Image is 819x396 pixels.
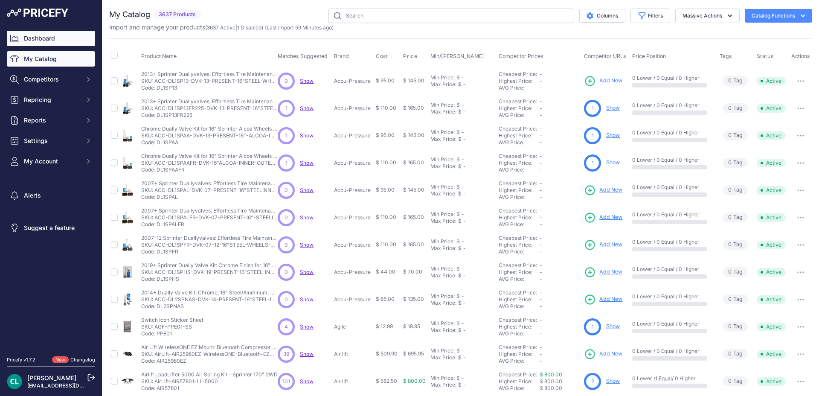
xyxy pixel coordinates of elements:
[584,53,626,59] span: Competitor URLs
[632,102,712,109] p: 0 Lower / 0 Equal / 0 Higher
[109,23,334,32] p: Import and manage your products
[430,108,456,115] div: Max Price:
[141,289,278,296] p: 2014+ Dually Valve Kit: Chrome, 16" Steel/Aluminum, Hex Holes - No Stabilizers
[606,132,620,138] a: Show
[376,159,396,166] span: $ 110.00
[328,9,574,23] input: Search
[584,212,622,224] a: Add New
[403,132,424,138] span: $ 145.00
[540,166,542,173] span: -
[456,183,460,190] div: $
[757,104,786,113] span: Active
[499,344,537,350] a: Cheapest Price:
[460,211,464,218] div: -
[285,132,288,140] span: 1
[207,24,235,31] a: 3637 Active
[584,75,622,87] a: Add New
[7,92,95,108] button: Repricing
[27,374,76,381] a: [PERSON_NAME]
[540,139,542,146] span: -
[334,296,373,303] p: Accu-Pressure
[141,160,278,166] p: SKU: ACC-DL1SPAAFR-DVK-16"ALCOA-INNER-OUTER-RECT-HOLES-RNDEDGE
[334,78,373,84] p: Accu-Pressure
[300,105,314,111] a: Show
[141,269,278,276] p: SKU: ACC-DL1SPHS-DVK-19-PRESENT-16"STEEL-INNER-HISPEC-ALUMINUM-OUTER
[109,9,150,20] h2: My Catalog
[376,53,388,60] span: Cost
[334,132,373,139] p: Accu-Pressure
[757,53,774,60] span: Status
[403,241,424,247] span: $ 165.00
[584,184,622,196] a: Add New
[458,163,462,170] div: $
[456,238,460,245] div: $
[141,84,278,91] p: Code: DL1SP13
[300,296,314,303] span: Show
[632,53,666,59] span: Price Position
[24,96,80,104] span: Repricing
[499,53,543,59] span: Competitor Prices
[300,78,314,84] a: Show
[745,9,812,23] button: Catalog Functions
[757,77,786,85] span: Active
[723,131,748,140] span: Tag
[456,265,460,272] div: $
[462,272,466,279] div: -
[141,221,278,228] p: Code: DL1SPALFR
[376,296,395,302] span: $ 85.00
[460,183,464,190] div: -
[285,159,288,167] span: 1
[285,186,288,194] span: 0
[540,371,562,378] a: $ 800.00
[460,74,464,81] div: -
[499,276,540,282] div: AVG Price:
[728,77,732,85] span: 0
[334,214,373,221] p: Accu-Pressure
[632,184,712,191] p: 0 Lower / 0 Equal / 0 Higher
[141,262,278,269] p: 2019+ Sprinter Dually Valve Kit: Chrome Finish for 16" Steel Inner/Hi-Spec Aluminum Outer Wheels ...
[403,159,424,166] span: $ 165.00
[499,269,540,276] div: Highest Price:
[540,262,542,268] span: -
[141,180,278,187] p: 2007+ Sprinter Duallyvalves: Effortless Tire Maintenance & Enhanced Safety 3.5"x 1.5" - No Stems
[540,221,542,227] span: -
[540,160,542,166] span: -
[141,132,278,139] p: SKU: ACC-DL1SPAA-DVK-13-PRESENT-16"-ALCOA-INNER-OUTER-RECT-HOLES-ROUND-EDGES
[430,300,456,306] div: Max Price:
[632,293,712,300] p: 0 Lower / 0 Equal / 0 Higher
[205,24,263,31] span: ( | )
[458,81,462,88] div: $
[723,267,748,277] span: Tag
[599,350,622,358] span: Add New
[70,357,95,363] a: Changelog
[632,157,712,163] p: 0 Lower / 0 Equal / 0 Higher
[606,105,620,111] a: Show
[141,248,278,255] p: Code: DL1SPFR
[141,71,278,78] p: 2013+ Sprinter Duallyvalves: Effortless Tire Maintenance & Enhanced Safety 1.5" Slight Bend - No ...
[655,375,672,381] a: 1 Equal
[632,129,712,136] p: 0 Lower / 0 Equal / 0 Higher
[300,160,314,166] a: Show
[460,156,464,163] div: -
[141,276,278,282] p: Code: DL1SPHS
[499,78,540,84] div: Highest Price:
[499,214,540,221] div: Highest Price:
[334,105,373,112] p: Accu-Pressure
[499,139,540,146] div: AVG Price:
[584,266,622,278] a: Add New
[723,76,748,86] span: Tag
[300,187,314,193] a: Show
[462,163,466,170] div: -
[728,268,732,276] span: 0
[456,293,460,300] div: $
[430,74,455,81] div: Min Price:
[334,269,373,276] p: Accu-Pressure
[460,129,464,136] div: -
[462,108,466,115] div: -
[540,84,542,91] span: -
[285,105,288,112] span: 1
[723,294,748,304] span: Tag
